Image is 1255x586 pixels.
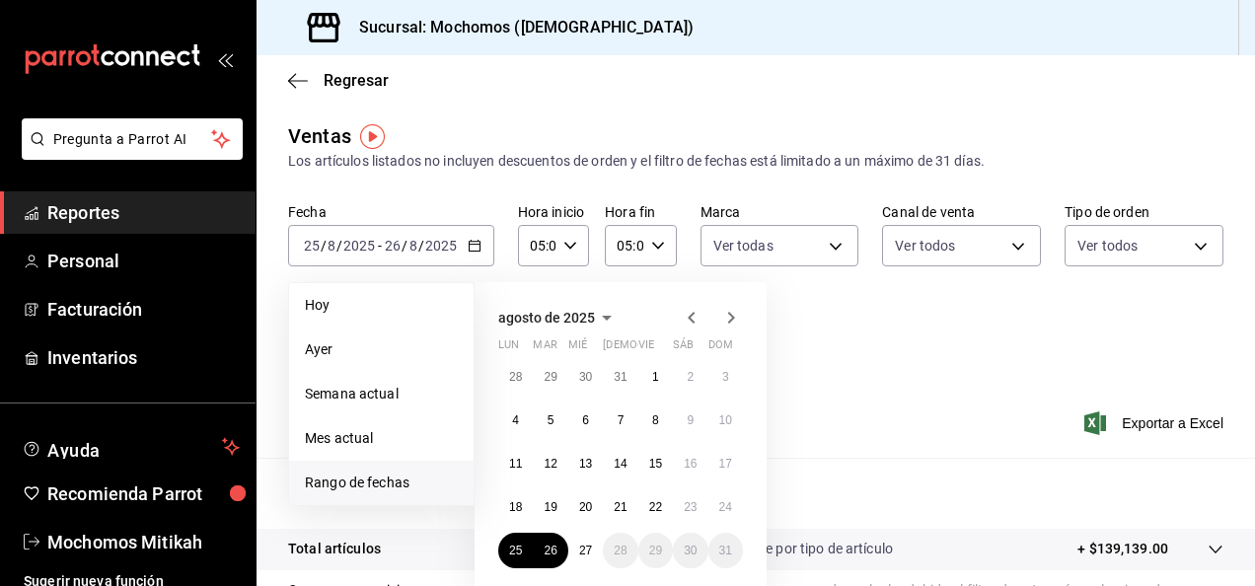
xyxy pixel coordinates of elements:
[568,338,587,359] abbr: miércoles
[1077,236,1138,256] span: Ver todos
[568,359,603,395] button: 30 de julio de 2025
[509,457,522,471] abbr: 11 de agosto de 2025
[638,338,654,359] abbr: viernes
[652,370,659,384] abbr: 1 de agosto de 2025
[618,413,625,427] abbr: 7 de agosto de 2025
[719,544,732,557] abbr: 31 de agosto de 2025
[638,533,673,568] button: 29 de agosto de 2025
[533,403,567,438] button: 5 de agosto de 2025
[288,205,494,219] label: Fecha
[509,370,522,384] abbr: 28 de julio de 2025
[719,500,732,514] abbr: 24 de agosto de 2025
[509,544,522,557] abbr: 25 de agosto de 2025
[305,295,458,316] span: Hoy
[321,238,327,254] span: /
[614,500,627,514] abbr: 21 de agosto de 2025
[708,446,743,481] button: 17 de agosto de 2025
[1088,411,1223,435] button: Exportar a Excel
[713,236,774,256] span: Ver todas
[498,489,533,525] button: 18 de agosto de 2025
[719,457,732,471] abbr: 17 de agosto de 2025
[673,489,707,525] button: 23 de agosto de 2025
[378,238,382,254] span: -
[1077,539,1168,559] p: + $139,139.00
[568,446,603,481] button: 13 de agosto de 2025
[22,118,243,160] button: Pregunta a Parrot AI
[512,413,519,427] abbr: 4 de agosto de 2025
[47,529,240,555] span: Mochomos Mitikah
[498,338,519,359] abbr: lunes
[342,238,376,254] input: ----
[603,403,637,438] button: 7 de agosto de 2025
[603,489,637,525] button: 21 de agosto de 2025
[722,370,729,384] abbr: 3 de agosto de 2025
[47,344,240,371] span: Inventarios
[305,428,458,449] span: Mes actual
[544,544,556,557] abbr: 26 de agosto de 2025
[673,359,707,395] button: 2 de agosto de 2025
[498,306,619,330] button: agosto de 2025
[47,199,240,226] span: Reportes
[684,457,697,471] abbr: 16 de agosto de 2025
[498,446,533,481] button: 11 de agosto de 2025
[47,480,240,507] span: Recomienda Parrot
[327,238,336,254] input: --
[649,457,662,471] abbr: 15 de agosto de 2025
[582,413,589,427] abbr: 6 de agosto de 2025
[305,384,458,404] span: Semana actual
[53,129,212,150] span: Pregunta a Parrot AI
[649,544,662,557] abbr: 29 de agosto de 2025
[324,71,389,90] span: Regresar
[895,236,955,256] span: Ver todos
[673,533,707,568] button: 30 de agosto de 2025
[603,533,637,568] button: 28 de agosto de 2025
[288,151,1223,172] div: Los artículos listados no incluyen descuentos de orden y el filtro de fechas está limitado a un m...
[603,446,637,481] button: 14 de agosto de 2025
[568,533,603,568] button: 27 de agosto de 2025
[614,544,627,557] abbr: 28 de agosto de 2025
[518,205,589,219] label: Hora inicio
[360,124,385,149] img: Tooltip marker
[498,533,533,568] button: 25 de agosto de 2025
[418,238,424,254] span: /
[544,500,556,514] abbr: 19 de agosto de 2025
[687,413,694,427] abbr: 9 de agosto de 2025
[47,435,214,459] span: Ayuda
[288,539,381,559] p: Total artículos
[579,500,592,514] abbr: 20 de agosto de 2025
[47,248,240,274] span: Personal
[533,446,567,481] button: 12 de agosto de 2025
[217,51,233,67] button: open_drawer_menu
[684,500,697,514] abbr: 23 de agosto de 2025
[533,489,567,525] button: 19 de agosto de 2025
[701,205,859,219] label: Marca
[568,403,603,438] button: 6 de agosto de 2025
[408,238,418,254] input: --
[708,359,743,395] button: 3 de agosto de 2025
[708,489,743,525] button: 24 de agosto de 2025
[548,413,554,427] abbr: 5 de agosto de 2025
[652,413,659,427] abbr: 8 de agosto de 2025
[638,403,673,438] button: 8 de agosto de 2025
[498,359,533,395] button: 28 de julio de 2025
[649,500,662,514] abbr: 22 de agosto de 2025
[384,238,402,254] input: --
[673,338,694,359] abbr: sábado
[303,238,321,254] input: --
[882,205,1041,219] label: Canal de venta
[288,121,351,151] div: Ventas
[568,489,603,525] button: 20 de agosto de 2025
[402,238,407,254] span: /
[498,310,595,326] span: agosto de 2025
[579,544,592,557] abbr: 27 de agosto de 2025
[579,370,592,384] abbr: 30 de julio de 2025
[605,205,676,219] label: Hora fin
[47,296,240,323] span: Facturación
[708,338,733,359] abbr: domingo
[533,533,567,568] button: 26 de agosto de 2025
[614,457,627,471] abbr: 14 de agosto de 2025
[579,457,592,471] abbr: 13 de agosto de 2025
[544,457,556,471] abbr: 12 de agosto de 2025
